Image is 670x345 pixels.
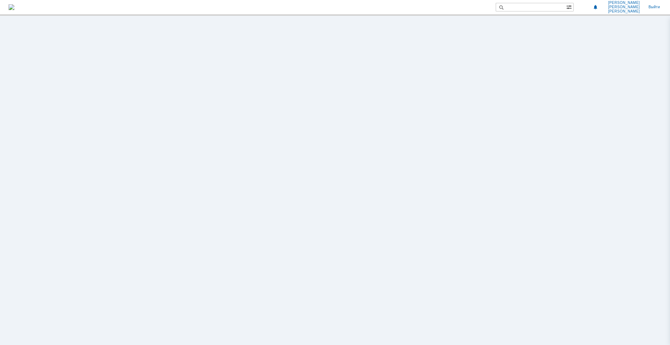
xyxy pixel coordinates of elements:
a: Перейти на домашнюю страницу [9,4,14,10]
span: [PERSON_NAME] [608,5,640,9]
span: Расширенный поиск [566,3,573,10]
span: [PERSON_NAME] [608,1,640,5]
img: logo [9,4,14,10]
span: [PERSON_NAME] [608,9,640,14]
